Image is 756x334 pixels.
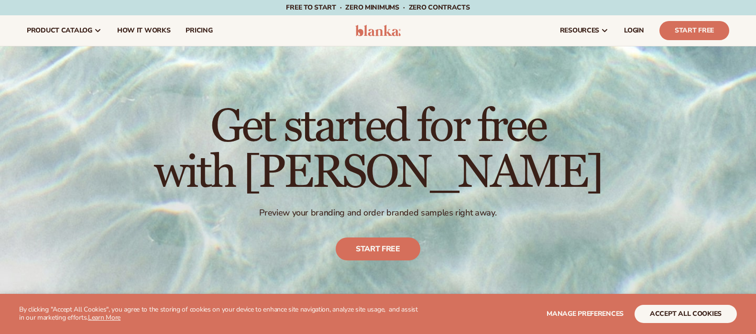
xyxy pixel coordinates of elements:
span: How It Works [117,27,171,34]
img: logo [355,25,401,36]
button: accept all cookies [635,305,737,323]
span: Manage preferences [547,309,624,318]
a: How It Works [110,15,178,46]
span: LOGIN [624,27,644,34]
a: resources [552,15,616,46]
button: Manage preferences [547,305,624,323]
a: pricing [178,15,220,46]
p: By clicking "Accept All Cookies", you agree to the storing of cookies on your device to enhance s... [19,306,424,322]
span: pricing [186,27,212,34]
h1: Get started for free with [PERSON_NAME] [154,104,602,196]
span: product catalog [27,27,92,34]
a: Start free [336,238,420,261]
p: Preview your branding and order branded samples right away. [154,207,602,218]
a: product catalog [19,15,110,46]
a: LOGIN [616,15,652,46]
span: Free to start · ZERO minimums · ZERO contracts [286,3,470,12]
a: Start Free [659,21,729,40]
a: Learn More [88,313,121,322]
span: resources [560,27,599,34]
